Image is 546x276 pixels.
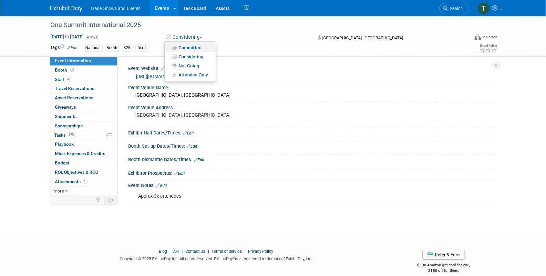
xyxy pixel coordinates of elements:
[50,177,117,186] a: Attachments1
[50,140,117,149] a: Playbook
[159,249,167,254] a: Blog
[50,66,117,75] a: Booth
[50,122,117,131] a: Sponsorships
[55,95,94,100] span: Asset Reservations
[50,34,84,40] span: [DATE] [DATE]
[157,183,167,188] a: Edit
[183,131,194,135] a: Edit
[84,44,103,51] div: National
[64,34,70,39] span: to
[479,44,497,47] div: Event Rating
[206,249,211,254] span: |
[55,58,91,63] span: Event Information
[439,3,469,14] a: Search
[50,187,117,196] a: more
[50,5,83,12] img: ExhibitDay
[67,45,78,50] a: Edit
[129,181,496,189] div: Event Notes:
[83,179,88,184] span: 1
[165,61,216,70] a: Not Going
[90,6,141,11] span: Trade Shows and Events
[129,83,496,91] div: Event Venue Name:
[55,170,98,175] span: ROI, Objectives & ROO
[55,67,75,73] span: Booth
[55,142,74,147] span: Playbook
[233,256,235,259] sup: ®
[174,171,185,176] a: Edit
[55,179,88,184] span: Attachments
[173,249,179,254] a: API
[55,104,76,110] span: Giveaways
[392,268,496,273] div: $150 off for them.
[164,34,205,41] button: Considering
[134,190,425,203] div: Approx 3k attendees
[136,74,182,79] a: [URL][DOMAIN_NAME]
[165,70,216,79] a: Attendee Only
[104,196,117,204] td: Toggle Event Tabs
[50,159,117,168] a: Budget
[50,94,117,103] a: Asset Reservations
[129,103,496,111] div: Event Venue Address:
[50,254,382,262] div: Copyright © 2025 ExhibitDay, Inc. All rights reserved. ExhibitDay is a registered trademark of Ex...
[129,141,496,150] div: Booth Set-up Dates/Times:
[55,114,77,119] span: Shipments
[180,249,184,254] span: |
[129,128,496,136] div: Exhibit Hall Dates/Times:
[50,112,117,121] a: Shipments
[165,43,216,52] a: Committed
[194,158,205,162] a: Edit
[243,249,247,254] span: |
[67,133,76,137] span: 12%
[50,131,117,140] a: Tasks12%
[85,35,99,39] span: (4 days)
[136,112,274,118] pre: [GEOGRAPHIC_DATA], [GEOGRAPHIC_DATA]
[187,144,198,149] a: Edit
[322,35,403,40] span: [GEOGRAPHIC_DATA], [GEOGRAPHIC_DATA]
[55,86,95,91] span: Travel Reservations
[478,2,490,15] img: Tiff Wagner
[129,168,496,177] div: Exhibitor Prospectus:
[431,34,498,43] div: Event Format
[161,66,172,71] a: Edit
[55,133,76,138] span: Tasks
[50,103,117,112] a: Giveaways
[50,44,78,52] td: Tags
[50,75,117,84] a: Staff2
[129,64,496,72] div: Event Website:
[185,249,205,254] a: Contact Us
[248,249,273,254] a: Privacy Policy
[475,34,481,40] img: Format-Inperson.png
[55,123,83,128] span: Sponsorships
[69,67,75,72] span: Booth not reserved yet
[48,19,459,31] div: One Summit International 2025
[392,258,496,273] div: $500 Amazon gift card for you,
[55,77,71,82] span: Staff
[129,155,496,163] div: Booth Dismantle Dates/Times:
[133,90,491,100] div: [GEOGRAPHIC_DATA], [GEOGRAPHIC_DATA]
[50,84,117,93] a: Travel Reservations
[67,77,71,82] span: 2
[482,35,497,40] div: In-Person
[422,250,465,260] a: Refer & Earn
[55,151,106,156] span: Misc. Expenses & Credits
[105,44,119,51] div: Booth
[54,188,64,193] span: more
[135,44,149,51] div: Tier 2
[122,44,133,51] div: B2B
[50,149,117,158] a: Misc. Expenses & Credits
[448,6,463,11] span: Search
[211,249,242,254] a: Terms of Service
[55,160,70,165] span: Budget
[165,52,216,61] a: Considering
[50,168,117,177] a: ROI, Objectives & ROO
[93,196,104,204] td: Personalize Event Tab Strip
[168,249,172,254] span: |
[50,56,117,65] a: Event Information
